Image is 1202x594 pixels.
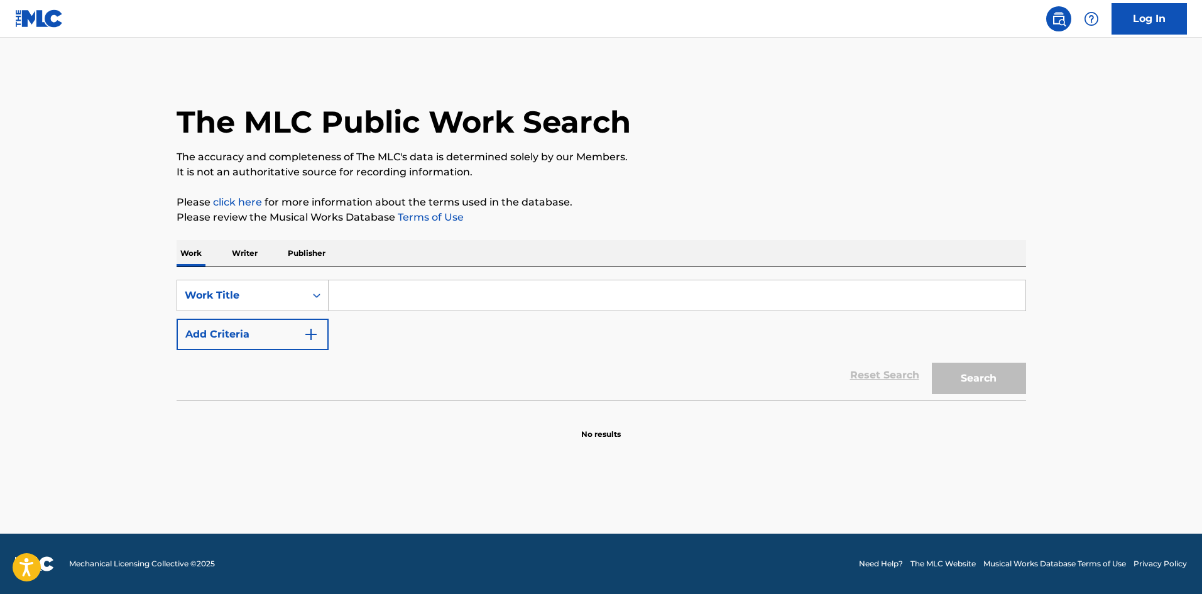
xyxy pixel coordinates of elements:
[303,327,319,342] img: 9d2ae6d4665cec9f34b9.svg
[284,240,329,267] p: Publisher
[177,319,329,350] button: Add Criteria
[1134,558,1187,569] a: Privacy Policy
[177,150,1026,165] p: The accuracy and completeness of The MLC's data is determined solely by our Members.
[213,196,262,208] a: click here
[177,165,1026,180] p: It is not an authoritative source for recording information.
[859,558,903,569] a: Need Help?
[177,210,1026,225] p: Please review the Musical Works Database
[177,240,205,267] p: Work
[177,103,631,141] h1: The MLC Public Work Search
[15,556,54,571] img: logo
[983,558,1126,569] a: Musical Works Database Terms of Use
[69,558,215,569] span: Mechanical Licensing Collective © 2025
[1139,534,1202,594] iframe: Chat Widget
[185,288,298,303] div: Work Title
[1084,11,1099,26] img: help
[581,414,621,440] p: No results
[177,195,1026,210] p: Please for more information about the terms used in the database.
[1046,6,1071,31] a: Public Search
[395,211,464,223] a: Terms of Use
[15,9,63,28] img: MLC Logo
[177,280,1026,400] form: Search Form
[1051,11,1066,26] img: search
[1112,3,1187,35] a: Log In
[228,240,261,267] p: Writer
[910,558,976,569] a: The MLC Website
[1079,6,1104,31] div: Help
